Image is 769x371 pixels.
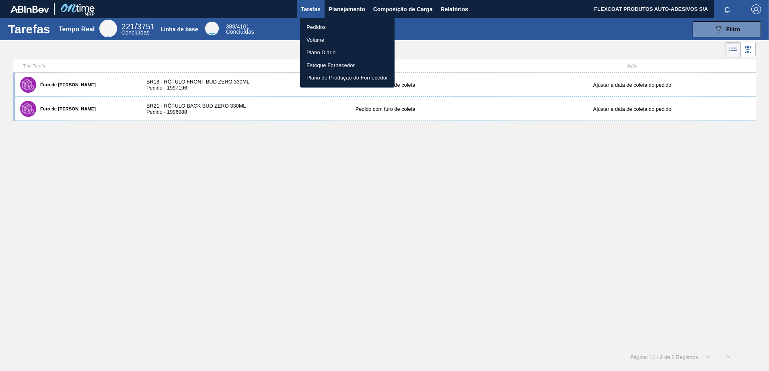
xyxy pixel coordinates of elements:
a: Volume [300,34,395,47]
a: Pedidos [300,21,395,34]
a: Plano de Produção do Fornecedor [300,71,395,84]
a: Estoque Fornecedor [300,59,395,72]
a: Plano Diário [300,46,395,59]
